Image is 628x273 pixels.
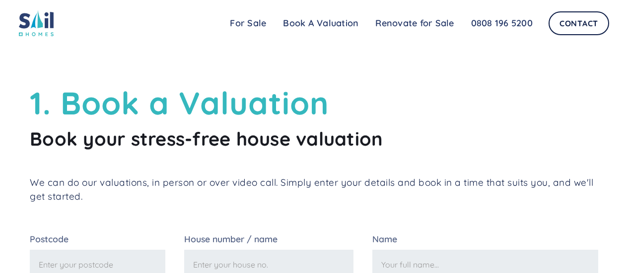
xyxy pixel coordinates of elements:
[372,235,598,244] label: Name
[30,235,165,244] label: Postcode
[221,13,275,33] a: For Sale
[30,175,598,204] p: We can do our valuations, in person or over video call. Simply enter your details and book in a t...
[184,235,353,244] label: House number / name
[549,11,609,35] a: Contact
[367,13,462,33] a: Renovate for Sale
[19,10,54,36] img: sail home logo colored
[30,127,598,150] h2: Book your stress-free house valuation
[275,13,367,33] a: Book A Valuation
[30,84,598,122] h1: 1. Book a Valuation
[463,13,541,33] a: 0808 196 5200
